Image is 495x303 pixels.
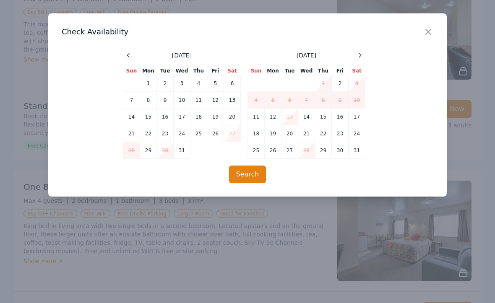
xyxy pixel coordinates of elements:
[207,125,224,142] td: 26
[248,109,265,125] td: 11
[123,125,140,142] td: 21
[224,75,241,92] td: 6
[157,67,174,75] th: Tue
[265,109,281,125] td: 12
[281,125,298,142] td: 20
[174,109,190,125] td: 17
[332,142,349,159] td: 30
[349,67,365,75] th: Sat
[224,109,241,125] td: 20
[62,27,433,37] h3: Check Availability
[207,67,224,75] th: Fri
[248,92,265,109] td: 4
[224,67,241,75] th: Sat
[207,75,224,92] td: 5
[248,142,265,159] td: 25
[248,67,265,75] th: Sun
[123,142,140,159] td: 28
[157,109,174,125] td: 16
[174,125,190,142] td: 24
[298,142,315,159] td: 28
[140,75,157,92] td: 1
[207,92,224,109] td: 12
[157,75,174,92] td: 2
[265,125,281,142] td: 19
[140,109,157,125] td: 15
[123,67,140,75] th: Sun
[332,92,349,109] td: 9
[140,92,157,109] td: 8
[281,142,298,159] td: 27
[315,142,332,159] td: 29
[224,125,241,142] td: 27
[349,92,365,109] td: 10
[140,125,157,142] td: 22
[315,125,332,142] td: 22
[349,75,365,92] td: 3
[297,51,316,60] span: [DATE]
[332,109,349,125] td: 16
[174,67,190,75] th: Wed
[315,67,332,75] th: Thu
[248,125,265,142] td: 18
[190,125,207,142] td: 25
[190,67,207,75] th: Thu
[140,142,157,159] td: 29
[140,67,157,75] th: Mon
[172,51,192,60] span: [DATE]
[298,125,315,142] td: 21
[332,67,349,75] th: Fri
[190,109,207,125] td: 18
[265,67,281,75] th: Mon
[157,142,174,159] td: 30
[298,109,315,125] td: 14
[315,92,332,109] td: 8
[349,109,365,125] td: 17
[281,92,298,109] td: 6
[224,92,241,109] td: 13
[229,166,266,183] button: Search
[349,125,365,142] td: 24
[332,75,349,92] td: 2
[174,75,190,92] td: 3
[298,92,315,109] td: 7
[190,75,207,92] td: 4
[315,109,332,125] td: 15
[174,142,190,159] td: 31
[190,92,207,109] td: 11
[265,92,281,109] td: 5
[349,142,365,159] td: 31
[332,125,349,142] td: 23
[298,67,315,75] th: Wed
[315,75,332,92] td: 1
[265,142,281,159] td: 26
[174,92,190,109] td: 10
[157,92,174,109] td: 9
[123,92,140,109] td: 7
[281,67,298,75] th: Tue
[207,109,224,125] td: 19
[157,125,174,142] td: 23
[123,109,140,125] td: 14
[281,109,298,125] td: 13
